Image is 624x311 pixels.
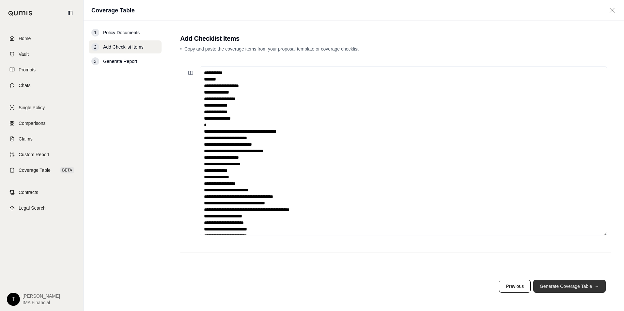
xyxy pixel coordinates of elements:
[19,151,49,158] span: Custom Report
[91,43,99,51] div: 2
[595,283,599,289] span: →
[8,11,33,16] img: Qumis Logo
[19,104,45,111] span: Single Policy
[103,58,137,65] span: Generate Report
[19,136,33,142] span: Claims
[103,29,140,36] span: Policy Documents
[19,205,46,211] span: Legal Search
[19,35,31,42] span: Home
[23,299,60,306] span: IMA Financial
[103,44,144,50] span: Add Checklist Items
[499,280,530,293] button: Previous
[19,82,31,89] span: Chats
[180,34,611,43] h2: Add Checklist Items
[91,29,99,37] div: 1
[4,78,79,93] a: Chats
[4,116,79,130] a: Comparisons
[19,120,45,126] span: Comparisons
[4,63,79,77] a: Prompts
[4,163,79,177] a: Coverage TableBETA
[23,293,60,299] span: [PERSON_NAME]
[180,46,182,52] span: •
[533,280,606,293] button: Generate Coverage Table→
[7,293,20,306] div: T
[91,6,135,15] h1: Coverage Table
[4,201,79,215] a: Legal Search
[4,31,79,46] a: Home
[19,167,51,173] span: Coverage Table
[19,67,36,73] span: Prompts
[4,47,79,61] a: Vault
[4,100,79,115] a: Single Policy
[184,46,359,52] span: Copy and paste the coverage items from your proposal template or coverage checklist
[19,189,38,196] span: Contracts
[91,57,99,65] div: 3
[4,132,79,146] a: Claims
[19,51,29,57] span: Vault
[4,185,79,200] a: Contracts
[65,8,75,18] button: Collapse sidebar
[60,167,74,173] span: BETA
[4,147,79,162] a: Custom Report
